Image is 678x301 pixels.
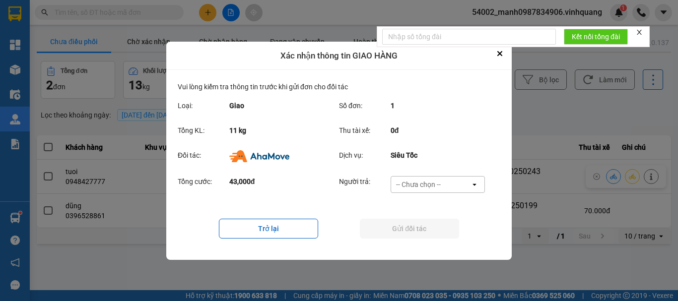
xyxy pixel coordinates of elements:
div: Số đơn: [339,100,391,111]
div: Tổng KL: [178,125,229,136]
div: Tổng cước: [178,176,229,193]
button: Trở lại [219,219,318,239]
div: Người trả: [339,176,391,193]
div: -- Chưa chọn -- [396,180,441,189]
strong: PHIẾU GỬI HÀNG [95,29,176,40]
span: close [636,29,643,36]
button: Kết nối tổng đài [564,29,628,45]
button: Close [494,48,506,60]
strong: CÔNG TY TNHH VĨNH QUANG [68,17,203,27]
div: dialog [166,42,512,260]
strong: : [DOMAIN_NAME] [91,51,179,60]
svg: open [471,181,478,188]
input: Nhập số tổng đài [382,29,556,45]
div: Xác nhận thông tin GIAO HÀNG [166,42,512,70]
button: Gửi đối tác [360,219,459,239]
img: logo [9,15,56,62]
div: 1 [391,100,491,111]
div: 0đ [391,125,491,136]
div: 43,000đ [229,176,330,193]
div: Giao [229,100,330,111]
span: Website [91,53,115,60]
div: Siêu Tốc [391,150,491,162]
div: Thu tài xế: [339,125,391,136]
img: Ahamove [229,150,289,162]
div: Đối tác: [178,150,229,162]
div: Loại: [178,100,229,111]
div: Dịch vụ: [339,150,391,162]
span: Kết nối tổng đài [572,31,620,42]
div: Vui lòng kiểm tra thông tin trước khi gửi đơn cho đối tác [178,81,500,96]
strong: Hotline : 0889 23 23 23 [103,42,168,49]
div: 11 kg [229,125,330,136]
